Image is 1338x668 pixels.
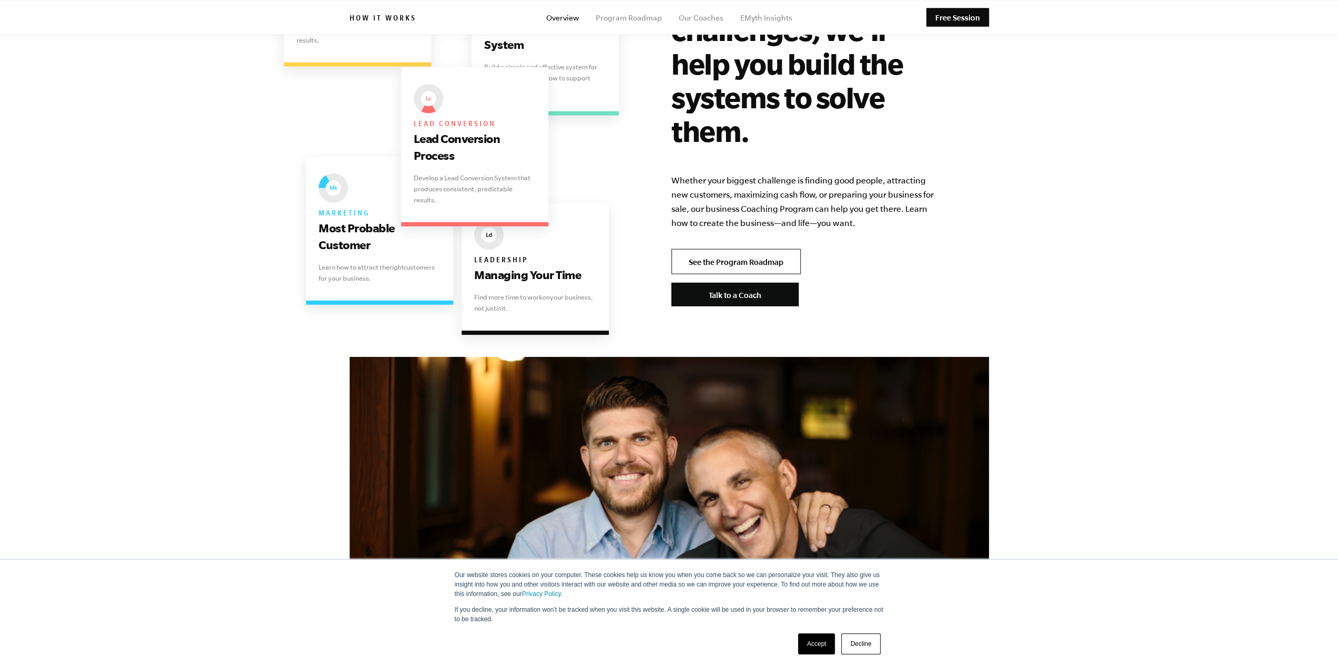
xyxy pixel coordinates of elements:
[455,605,884,624] p: If you decline, your information won’t be tracked when you visit this website. A single cookie wi...
[319,262,441,284] p: Learn how to attract the customers for your business.
[596,14,662,22] a: Program Roadmap
[709,291,761,300] span: Talk to a Coach
[546,14,579,22] a: Overview
[671,249,801,274] a: See the Program Roadmap
[522,590,561,598] a: Privacy Policy
[740,14,792,22] a: EMyth Insights
[474,292,596,314] p: Find more time to work your business, not just it.
[926,8,989,27] a: Free Session
[798,633,835,654] a: Accept
[350,14,416,25] h6: How it works
[496,304,502,312] i: in
[671,283,799,306] a: Talk to a Coach
[319,207,441,220] h6: Marketing
[841,633,880,654] a: Decline
[671,173,936,230] p: Whether your biggest challenge is finding good people, attracting new customers, maximizing cash ...
[679,14,723,22] a: Our Coaches
[319,220,441,253] h3: Most Probable Customer
[455,570,884,599] p: Our website stores cookies on your computer. These cookies help us know you when you come back so...
[319,173,348,203] img: EMyth The Seven Essential Systems: Marketing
